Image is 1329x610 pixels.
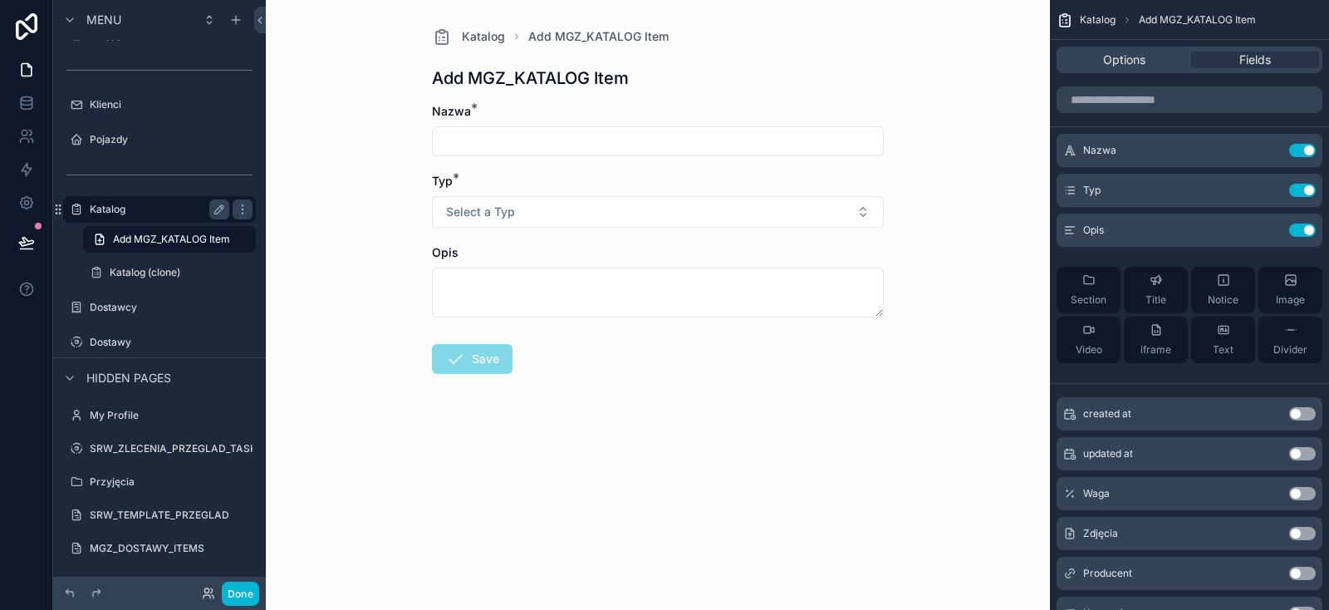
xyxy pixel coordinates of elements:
span: Add MGZ_KATALOG Item [113,233,230,246]
a: Pojazdy [63,126,256,153]
a: Dostawcy [63,294,256,321]
span: iframe [1140,343,1171,357]
button: Text [1191,317,1255,363]
label: MGZ_DOSTAWY_ITEMS [90,542,253,555]
button: Select Button [432,196,884,228]
span: created at [1083,407,1131,421]
button: Title [1124,267,1188,313]
a: MGZ_DOSTAWY_ITEMS [63,535,256,562]
label: Dostawcy [90,301,253,314]
span: Menu [86,12,121,28]
a: Katalog [63,196,256,223]
button: Image [1258,267,1322,313]
span: Katalog [462,28,505,45]
button: Divider [1258,317,1322,363]
span: Zdjęcia [1083,527,1118,540]
span: Add MGZ_KATALOG Item [1139,13,1256,27]
a: My Profile [63,402,256,429]
span: Image [1276,293,1305,307]
button: iframe [1124,317,1188,363]
label: Pojazdy [90,133,253,146]
span: Opis [432,245,459,259]
span: Typ [432,174,453,188]
span: Select a Typ [446,204,515,220]
span: Text [1213,343,1233,357]
span: Nazwa [1083,144,1116,157]
label: SRW_ZLECENIA_PRZEGLAD_TASKS [90,442,263,455]
a: Dostawy [63,329,256,356]
label: Katalog (clone) [110,266,253,279]
h1: Add MGZ_KATALOG Item [432,66,629,90]
span: Title [1145,293,1166,307]
label: Przyjęcia [90,475,253,489]
a: SRW_ZLECENIA_PRZEGLAD_TASKS [63,435,256,462]
a: SRW_TEMPLATE_PRZEGLAD [63,502,256,529]
a: Przyjęcia [63,469,256,495]
span: Video [1076,343,1102,357]
span: Fields [1239,52,1271,68]
a: Katalog [432,27,505,47]
span: Section [1071,293,1106,307]
a: Katalog (clone) [83,259,256,286]
a: Add MGZ_KATALOG Item [528,28,669,45]
span: Producent [1083,567,1132,580]
span: Notice [1208,293,1238,307]
a: Add MGZ_KATALOG Item [83,226,256,253]
label: SRW_TEMPLATE_PRZEGLAD [90,509,253,522]
span: Divider [1273,343,1307,357]
span: Hidden pages [86,370,171,386]
span: Katalog [1080,13,1116,27]
label: Klienci [90,98,253,111]
label: Katalog [90,203,223,216]
span: updated at [1083,447,1133,460]
label: Dostawy [90,336,253,349]
button: Section [1057,267,1121,313]
span: Nazwa [432,104,471,118]
span: Opis [1083,224,1104,237]
button: Done [222,582,259,606]
button: Notice [1191,267,1255,313]
button: Video [1057,317,1121,363]
span: Options [1103,52,1145,68]
span: Waga [1083,487,1110,500]
a: Klienci [63,91,256,118]
label: My Profile [90,409,253,422]
span: Typ [1083,184,1101,197]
